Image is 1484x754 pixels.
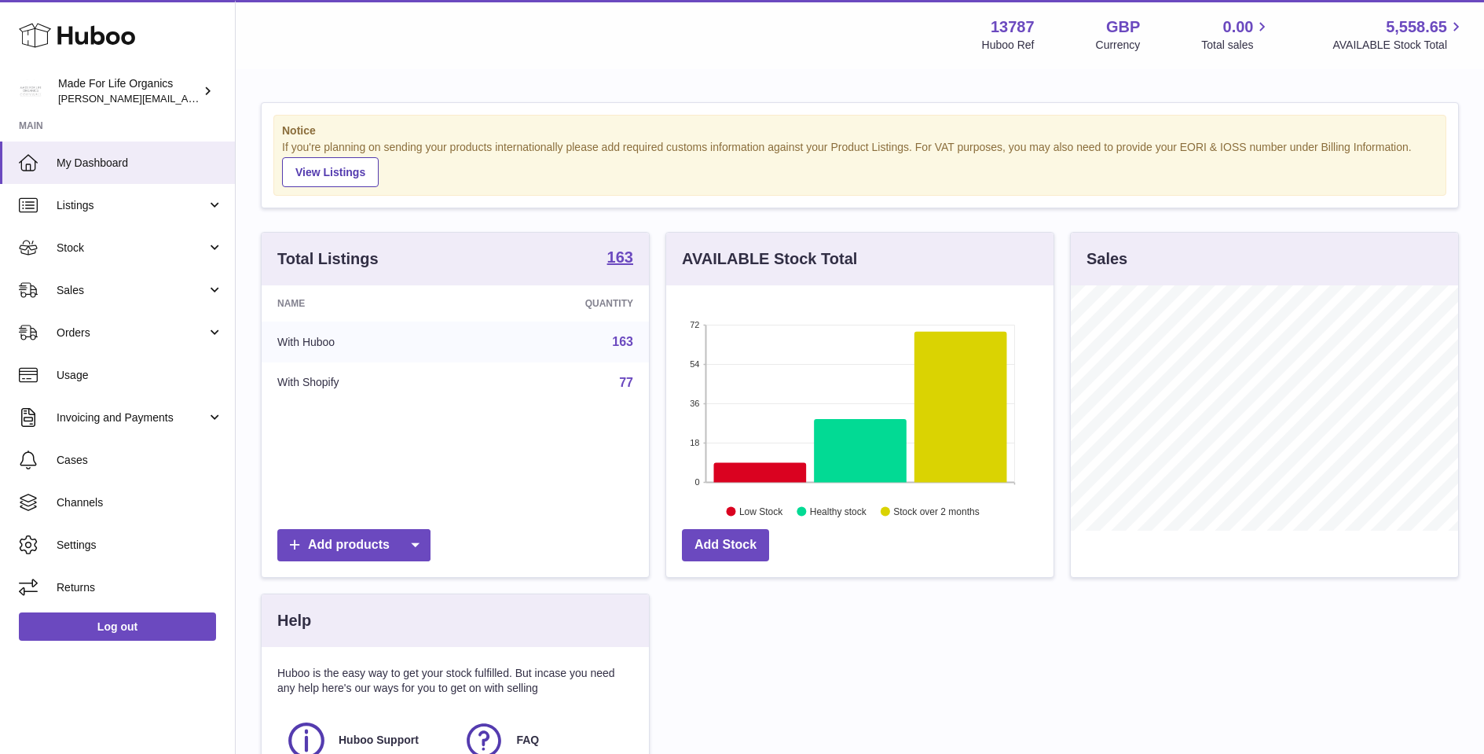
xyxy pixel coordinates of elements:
span: Returns [57,580,223,595]
h3: AVAILABLE Stock Total [682,248,857,270]
text: 0 [694,477,699,487]
td: With Huboo [262,322,471,362]
text: Low Stock [739,506,783,517]
strong: Notice [282,123,1438,138]
span: Channels [57,495,223,510]
text: 18 [690,438,699,447]
a: 163 [607,249,633,268]
h3: Sales [1086,248,1127,270]
td: With Shopify [262,362,471,403]
span: My Dashboard [57,156,223,171]
div: Currency [1096,38,1141,53]
p: Huboo is the easy way to get your stock fulfilled. But incase you need any help here's our ways f... [277,666,633,696]
strong: 13787 [991,17,1035,38]
th: Name [262,285,471,322]
h3: Total Listings [277,248,379,270]
th: Quantity [471,285,649,322]
a: Add products [277,529,431,561]
text: Stock over 2 months [893,506,979,517]
span: Settings [57,538,223,553]
span: FAQ [516,733,539,748]
div: If you're planning on sending your products internationally please add required customs informati... [282,140,1438,187]
a: Log out [19,612,216,641]
text: 72 [690,320,699,329]
h3: Help [277,610,311,631]
text: 54 [690,359,699,369]
text: 36 [690,399,699,408]
strong: GBP [1106,17,1140,38]
span: Usage [57,368,223,383]
a: 0.00 Total sales [1201,17,1271,53]
text: Healthy stock [810,506,867,517]
a: View Listings [282,157,379,187]
span: Listings [57,198,207,213]
span: Stock [57,241,207,256]
span: 5,558.65 [1386,17,1447,38]
div: Huboo Ref [982,38,1035,53]
span: 0.00 [1223,17,1254,38]
a: 5,558.65 AVAILABLE Stock Total [1332,17,1465,53]
a: Add Stock [682,529,769,561]
span: Total sales [1201,38,1271,53]
span: AVAILABLE Stock Total [1332,38,1465,53]
a: 163 [612,335,633,348]
div: Made For Life Organics [58,76,200,106]
a: 77 [619,376,633,389]
span: Invoicing and Payments [57,410,207,425]
span: Cases [57,453,223,468]
img: geoff.winwood@madeforlifeorganics.com [19,79,42,103]
span: [PERSON_NAME][EMAIL_ADDRESS][PERSON_NAME][DOMAIN_NAME] [58,92,399,105]
strong: 163 [607,249,633,265]
span: Huboo Support [339,733,419,748]
span: Orders [57,326,207,340]
span: Sales [57,283,207,298]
